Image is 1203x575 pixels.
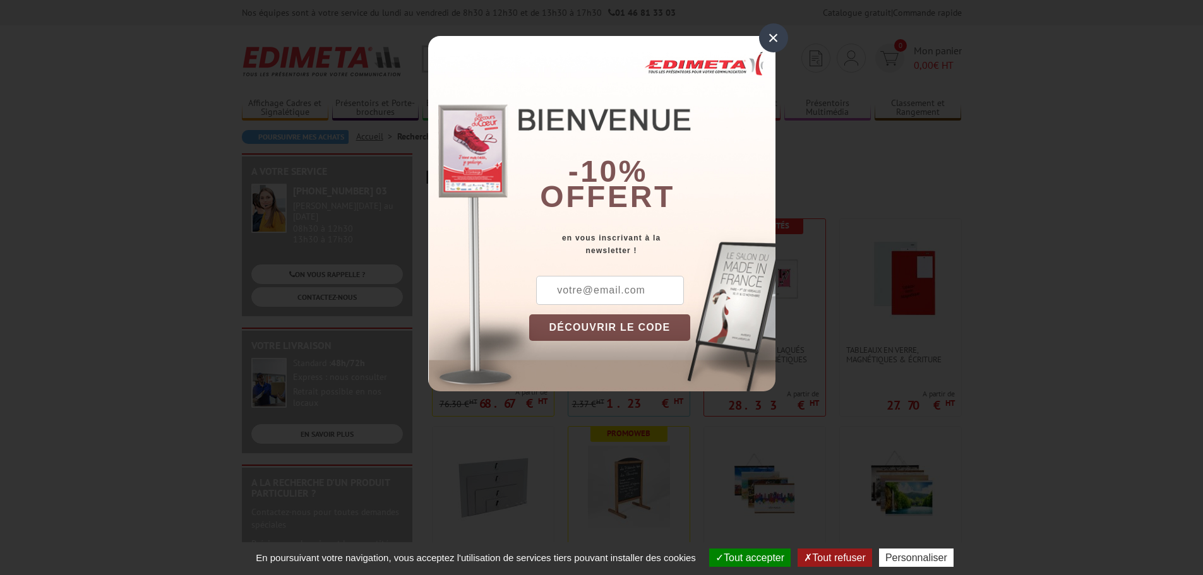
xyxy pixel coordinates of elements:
[249,552,702,563] span: En poursuivant votre navigation, vous acceptez l'utilisation de services tiers pouvant installer ...
[536,276,684,305] input: votre@email.com
[568,155,648,188] b: -10%
[709,548,791,567] button: Tout accepter
[540,180,675,213] font: offert
[759,23,788,52] div: ×
[529,314,691,341] button: DÉCOUVRIR LE CODE
[798,548,871,567] button: Tout refuser
[529,232,775,257] div: en vous inscrivant à la newsletter !
[879,548,954,567] button: Personnaliser (fenêtre modale)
